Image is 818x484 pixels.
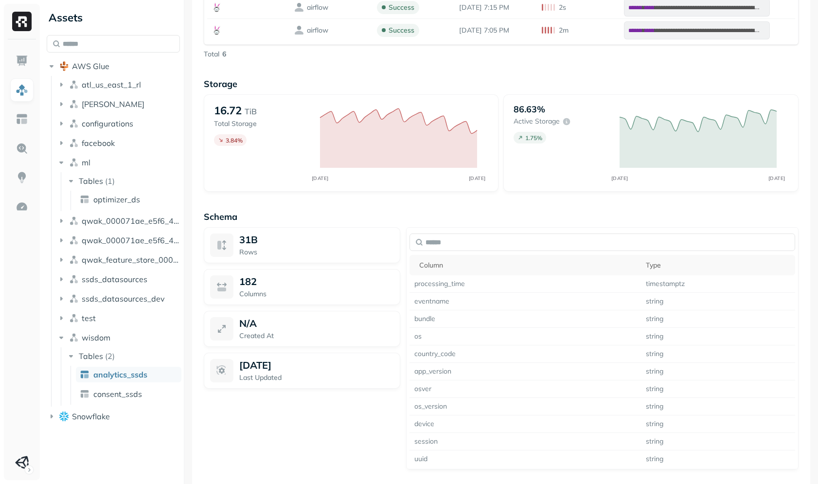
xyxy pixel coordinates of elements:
[69,235,79,245] img: namespace
[204,50,219,59] p: Total
[76,192,181,207] a: optimizer_ds
[76,386,181,402] a: consent_ssds
[214,119,310,128] p: Total Storage
[16,84,28,96] img: Assets
[56,310,180,326] button: test
[82,333,110,342] span: wisdom
[409,293,641,310] td: eventname
[56,155,180,170] button: ml
[307,26,328,35] p: airflow
[641,398,795,415] td: string
[59,61,69,71] img: root
[56,330,180,345] button: wisdom
[239,373,394,382] p: Last Updated
[641,345,795,363] td: string
[409,345,641,363] td: country_code
[56,213,180,229] button: qwak_000071ae_e5f6_4c5f_97ab_2b533d00d294_analytics_data
[409,415,641,433] td: device
[226,137,243,144] p: 3.84 %
[204,78,799,90] p: Storage
[311,175,328,181] tspan: [DATE]
[56,77,180,92] button: atl_us_east_1_rl
[82,294,165,304] span: ssds_datasources_dev
[69,158,79,167] img: namespace
[79,351,103,361] span: Tables
[559,3,566,12] p: 2s
[768,175,785,181] tspan: [DATE]
[459,3,532,12] p: Sep 18, 2025 7:15 PM
[82,274,147,284] span: ssds_datasources
[239,331,394,341] p: Created At
[641,433,795,450] td: string
[409,450,641,468] td: uuid
[72,61,109,71] span: AWS Glue
[56,271,180,287] button: ssds_datasources
[80,370,89,379] img: table
[214,104,242,117] p: 16.72
[82,99,144,109] span: [PERSON_NAME]
[12,12,32,31] img: Ryft
[69,333,79,342] img: namespace
[239,289,394,299] p: Columns
[59,412,69,421] img: root
[56,135,180,151] button: facebook
[222,50,226,59] p: 6
[16,171,28,184] img: Insights
[16,200,28,213] img: Optimization
[66,173,181,189] button: Tables(1)
[69,294,79,304] img: namespace
[409,433,641,450] td: session
[69,274,79,284] img: namespace
[56,96,180,112] button: [PERSON_NAME]
[79,176,103,186] span: Tables
[239,275,257,287] p: 182
[69,255,79,265] img: namespace
[80,389,89,399] img: table
[389,3,414,12] p: success
[459,26,532,35] p: Sep 18, 2025 7:05 PM
[641,415,795,433] td: string
[239,317,257,329] p: N/A
[611,175,628,181] tspan: [DATE]
[409,363,641,380] td: app_version
[105,351,115,361] p: ( 2 )
[15,456,29,469] img: Unity
[66,348,181,364] button: Tables(2)
[204,211,799,222] p: Schema
[389,26,414,35] p: success
[16,142,28,155] img: Query Explorer
[82,138,115,148] span: facebook
[56,291,180,306] button: ssds_datasources_dev
[69,216,79,226] img: namespace
[419,261,637,270] div: Column
[93,195,140,204] span: optimizer_ds
[641,450,795,468] td: string
[82,255,180,265] span: qwak_feature_store_000071ae_e5f6_4c5f_97ab_2b533d00d294
[47,409,180,424] button: Snowflake
[69,313,79,323] img: namespace
[409,275,641,293] td: processing_time
[16,113,28,125] img: Asset Explorer
[82,119,133,128] span: configurations
[93,370,147,379] span: analytics_ssds
[641,363,795,380] td: string
[641,293,795,310] td: string
[245,106,257,117] p: TiB
[93,389,142,399] span: consent_ssds
[307,3,328,12] p: airflow
[69,99,79,109] img: namespace
[47,58,180,74] button: AWS Glue
[82,235,180,245] span: qwak_000071ae_e5f6_4c5f_97ab_2b533d00d294_analytics_data_view
[80,195,89,204] img: table
[514,117,560,126] p: Active storage
[47,10,180,25] div: Assets
[105,176,115,186] p: ( 1 )
[641,275,795,293] td: timestamptz
[641,328,795,345] td: string
[409,328,641,345] td: os
[72,412,110,421] span: Snowflake
[82,216,180,226] span: qwak_000071ae_e5f6_4c5f_97ab_2b533d00d294_analytics_data
[239,359,271,371] p: [DATE]
[641,310,795,328] td: string
[56,252,180,268] button: qwak_feature_store_000071ae_e5f6_4c5f_97ab_2b533d00d294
